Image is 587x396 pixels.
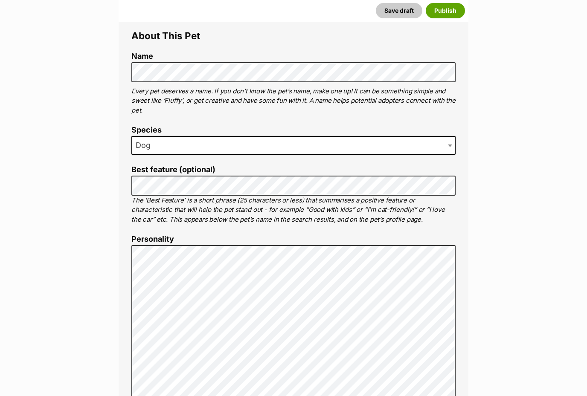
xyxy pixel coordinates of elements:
[426,3,465,18] button: Publish
[131,87,456,116] p: Every pet deserves a name. If you don’t know the pet’s name, make one up! It can be something sim...
[131,30,200,42] span: About This Pet
[131,196,456,225] p: The ‘Best Feature’ is a short phrase (25 characters or less) that summarises a positive feature o...
[132,140,159,152] span: Dog
[376,3,422,18] button: Save draft
[131,136,456,155] span: Dog
[131,126,456,135] label: Species
[131,166,456,175] label: Best feature (optional)
[131,52,456,61] label: Name
[131,235,456,244] label: Personality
